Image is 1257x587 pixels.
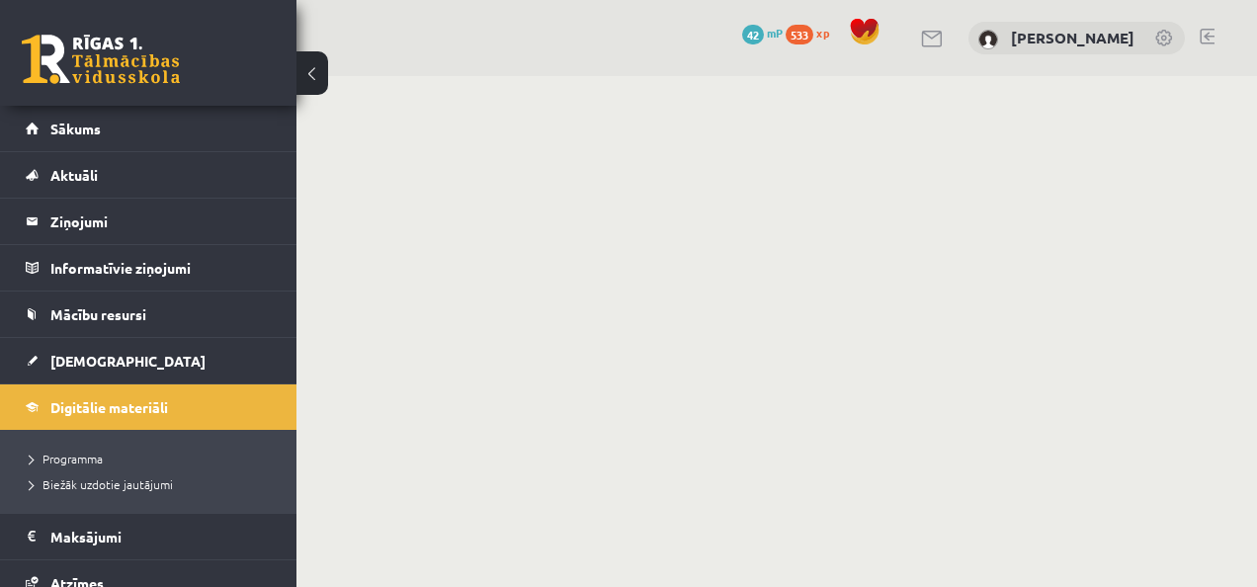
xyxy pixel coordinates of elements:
[50,199,272,244] legend: Ziņojumi
[50,352,206,370] span: [DEMOGRAPHIC_DATA]
[26,292,272,337] a: Mācību resursi
[742,25,783,41] a: 42 mP
[816,25,829,41] span: xp
[30,450,277,467] a: Programma
[742,25,764,44] span: 42
[26,514,272,559] a: Maksājumi
[50,398,168,416] span: Digitālie materiāli
[30,476,173,492] span: Biežāk uzdotie jautājumi
[26,384,272,430] a: Digitālie materiāli
[26,338,272,383] a: [DEMOGRAPHIC_DATA]
[1011,28,1134,47] a: [PERSON_NAME]
[50,166,98,184] span: Aktuāli
[30,451,103,466] span: Programma
[786,25,839,41] a: 533 xp
[50,305,146,323] span: Mācību resursi
[50,120,101,137] span: Sākums
[26,245,272,291] a: Informatīvie ziņojumi
[26,152,272,198] a: Aktuāli
[50,245,272,291] legend: Informatīvie ziņojumi
[50,514,272,559] legend: Maksājumi
[978,30,998,49] img: Irēna Staģe
[22,35,180,84] a: Rīgas 1. Tālmācības vidusskola
[767,25,783,41] span: mP
[30,475,277,493] a: Biežāk uzdotie jautājumi
[786,25,813,44] span: 533
[26,106,272,151] a: Sākums
[26,199,272,244] a: Ziņojumi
